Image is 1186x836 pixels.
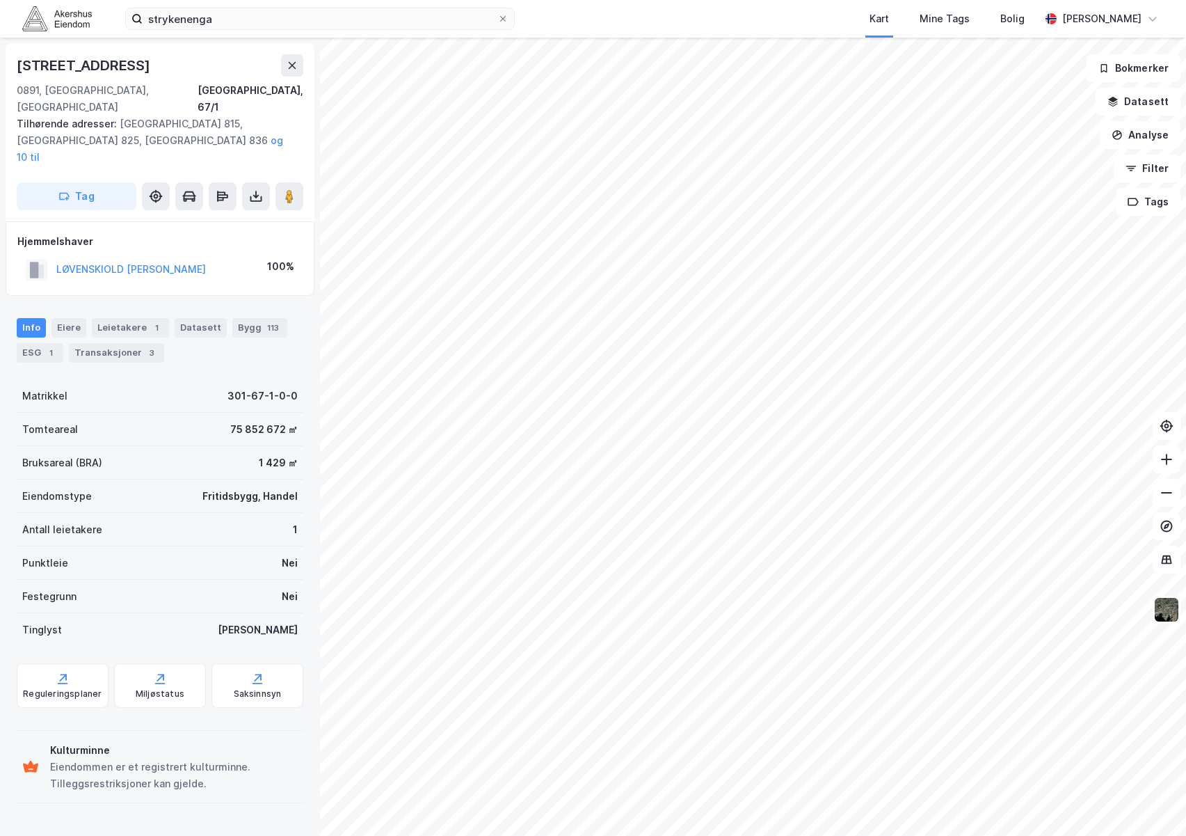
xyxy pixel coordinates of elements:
div: [GEOGRAPHIC_DATA] 815, [GEOGRAPHIC_DATA] 825, [GEOGRAPHIC_DATA] 836 [17,116,292,166]
img: 9k= [1153,597,1180,623]
div: Transaksjoner [69,343,164,363]
div: Tinglyst [22,622,62,638]
div: ESG [17,343,63,363]
img: akershus-eiendom-logo.9091f326c980b4bce74ccdd9f866810c.svg [22,6,92,31]
div: 1 429 ㎡ [259,455,298,471]
div: Info [17,318,46,338]
div: Mine Tags [920,10,970,27]
div: Fritidsbygg, Handel [202,488,298,505]
button: Bokmerker [1087,54,1180,82]
input: Søk på adresse, matrikkel, gårdeiere, leietakere eller personer [143,8,497,29]
div: Eiendommen er et registrert kulturminne. Tilleggsrestriksjoner kan gjelde. [50,759,298,792]
div: Kontrollprogram for chat [1116,769,1186,836]
div: [PERSON_NAME] [1062,10,1141,27]
button: Datasett [1096,88,1180,116]
div: Saksinnsyn [234,688,282,700]
div: 1 [44,346,58,360]
div: Nei [282,555,298,571]
div: Antall leietakere [22,521,102,538]
div: [PERSON_NAME] [218,622,298,638]
div: Hjemmelshaver [17,233,303,250]
div: 1 [293,521,298,538]
div: Festegrunn [22,588,77,605]
div: Bruksareal (BRA) [22,455,102,471]
div: 75 852 672 ㎡ [230,421,298,438]
button: Tag [17,182,136,210]
div: 113 [264,321,282,335]
div: 0891, [GEOGRAPHIC_DATA], [GEOGRAPHIC_DATA] [17,82,198,116]
button: Analyse [1100,121,1180,149]
div: 301-67-1-0-0 [227,388,298,404]
div: Kart [870,10,889,27]
div: Punktleie [22,555,68,571]
div: 100% [267,258,294,275]
div: Eiere [51,318,86,338]
div: Datasett [175,318,227,338]
div: Kulturminne [50,742,298,759]
div: Miljøstatus [136,688,184,700]
div: Eiendomstype [22,488,92,505]
button: Filter [1114,155,1180,182]
div: Bygg [232,318,287,338]
div: Bolig [1000,10,1025,27]
div: [STREET_ADDRESS] [17,54,153,77]
div: Nei [282,588,298,605]
div: Matrikkel [22,388,67,404]
div: 3 [145,346,159,360]
div: Reguleringsplaner [23,688,102,700]
div: 1 [150,321,163,335]
div: [GEOGRAPHIC_DATA], 67/1 [198,82,303,116]
div: Leietakere [92,318,169,338]
iframe: Chat Widget [1116,769,1186,836]
span: Tilhørende adresser: [17,118,120,129]
div: Tomteareal [22,421,78,438]
button: Tags [1116,188,1180,216]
